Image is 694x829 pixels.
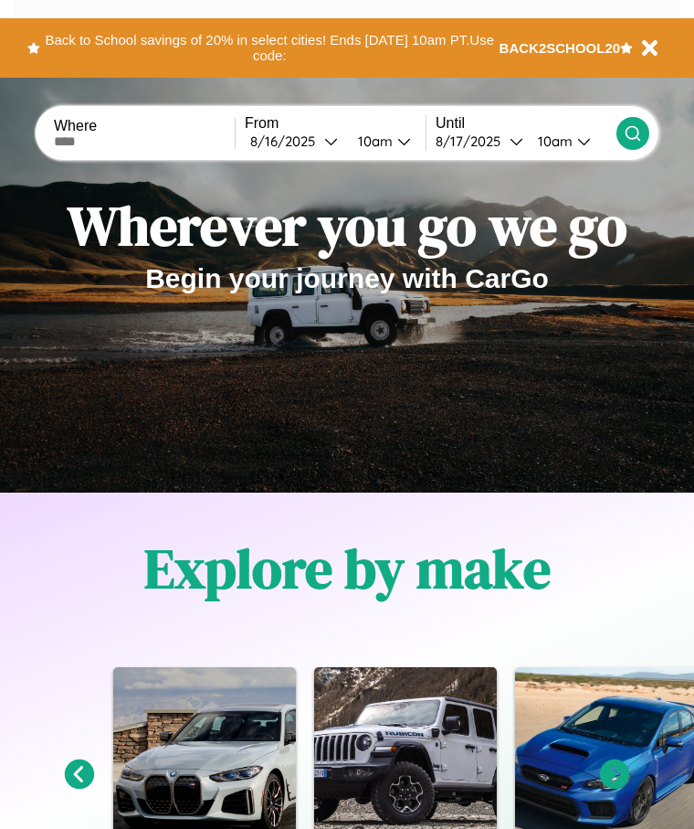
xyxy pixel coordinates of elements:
label: From [245,115,426,132]
label: Until [436,115,616,132]
button: 10am [523,132,616,151]
b: BACK2SCHOOL20 [499,40,621,56]
button: Back to School savings of 20% in select cities! Ends [DATE] 10am PT.Use code: [40,27,499,69]
div: 8 / 17 / 2025 [436,133,510,150]
div: 10am [349,133,397,150]
div: 10am [529,133,577,150]
button: 8/16/2025 [245,132,343,151]
label: Where [54,118,235,134]
div: 8 / 16 / 2025 [250,133,324,150]
button: 10am [343,132,426,151]
h1: Explore by make [144,531,551,606]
